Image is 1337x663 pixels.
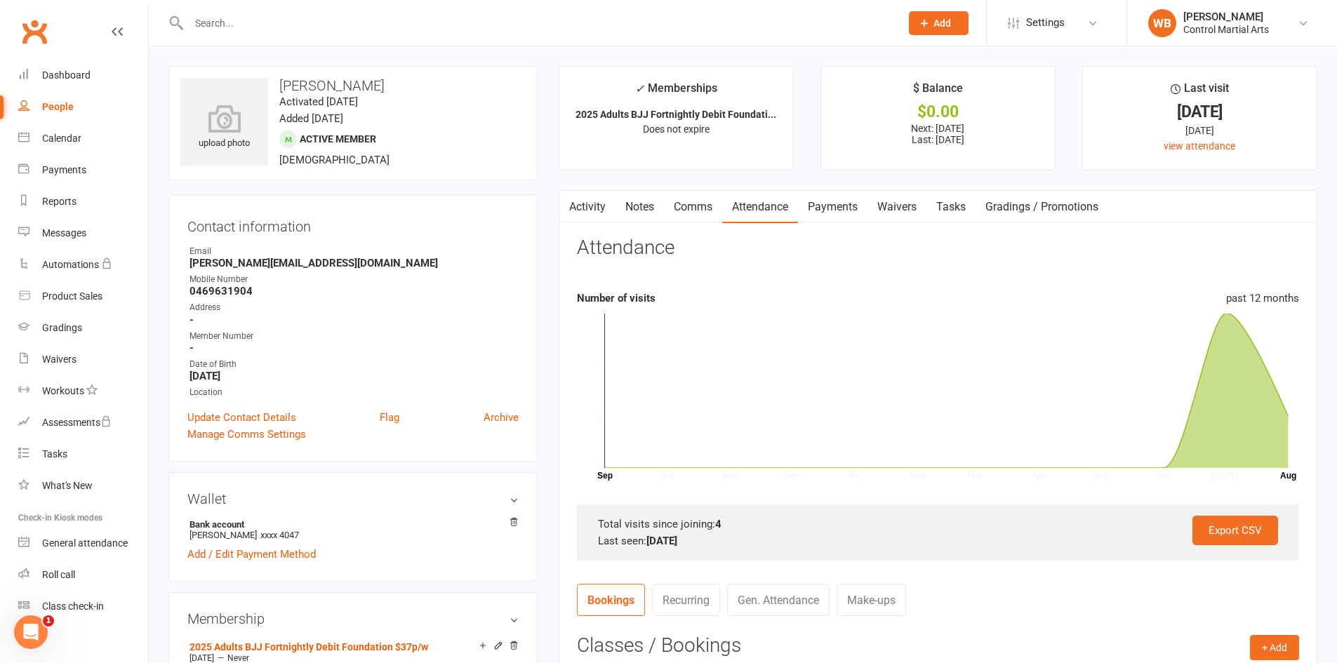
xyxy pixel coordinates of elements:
a: Dashboard [18,60,148,91]
a: Reports [18,186,148,217]
div: Automations [42,259,99,270]
a: Gradings / Promotions [976,191,1108,223]
a: Activity [559,191,616,223]
p: Next: [DATE] Last: [DATE] [834,123,1042,145]
a: Product Sales [18,281,148,312]
span: 1 [43,615,54,627]
h3: Membership [187,611,519,627]
span: Never [227,653,249,663]
a: What's New [18,470,148,502]
div: Class check-in [42,601,104,612]
a: Payments [18,154,148,186]
div: Mobile Number [189,273,519,286]
a: Archive [484,409,519,426]
h3: [PERSON_NAME] [180,78,526,93]
div: Product Sales [42,290,102,302]
span: Active member [300,133,376,145]
a: Flag [380,409,399,426]
a: Gen. Attendance [727,584,830,616]
a: Roll call [18,559,148,591]
div: Workouts [42,385,84,396]
div: General attendance [42,537,128,549]
button: + Add [1250,635,1299,660]
a: Make-ups [837,584,906,616]
div: Member Number [189,330,519,343]
a: 2025 Adults BJJ Fortnightly Debit Foundation $37p/w [189,641,428,652]
i: ✓ [635,82,644,95]
a: Waivers [18,344,148,375]
div: Total visits since joining: [598,516,1278,533]
a: Gradings [18,312,148,344]
time: Activated [DATE] [279,95,358,108]
div: upload photo [180,105,268,151]
a: Automations [18,249,148,281]
div: [PERSON_NAME] [1183,11,1269,23]
strong: 0469631904 [189,285,519,297]
a: Class kiosk mode [18,591,148,622]
div: Tasks [42,448,67,460]
strong: [PERSON_NAME][EMAIL_ADDRESS][DOMAIN_NAME] [189,257,519,269]
div: What's New [42,480,93,491]
a: Update Contact Details [187,409,296,426]
span: [DATE] [189,653,214,663]
h3: Attendance [577,237,674,259]
div: $0.00 [834,105,1042,119]
span: [DEMOGRAPHIC_DATA] [279,154,390,166]
div: People [42,101,74,112]
div: Reports [42,196,77,207]
strong: - [189,314,519,326]
div: Messages [42,227,86,239]
a: Add / Edit Payment Method [187,546,316,563]
a: General attendance kiosk mode [18,528,148,559]
a: Tasks [18,438,148,470]
div: $ Balance [913,79,963,105]
a: Manage Comms Settings [187,426,306,443]
div: Gradings [42,322,82,333]
input: Search... [185,13,891,33]
div: Payments [42,164,86,175]
div: [DATE] [1096,123,1304,138]
button: Add [909,11,969,35]
a: Recurring [652,584,720,616]
a: Workouts [18,375,148,407]
div: Waivers [42,354,77,365]
div: Calendar [42,133,81,144]
a: People [18,91,148,123]
strong: Number of visits [577,292,656,304]
a: Waivers [867,191,926,223]
time: Added [DATE] [279,112,343,125]
div: past 12 months [1226,290,1299,307]
div: [DATE] [1096,105,1304,119]
strong: 2025 Adults BJJ Fortnightly Debit Foundati... [576,109,776,120]
span: Does not expire [643,123,710,135]
a: Messages [18,217,148,249]
div: Location [189,386,519,399]
a: Export CSV [1192,516,1278,545]
div: WB [1148,9,1176,37]
a: Tasks [926,191,976,223]
span: xxxx 4047 [260,530,299,540]
a: view attendance [1164,140,1235,152]
strong: [DATE] [189,370,519,382]
iframe: Intercom live chat [14,615,48,649]
a: Attendance [722,191,798,223]
a: Clubworx [17,14,52,49]
div: Last seen: [598,533,1278,549]
strong: Bank account [189,519,512,530]
a: Payments [798,191,867,223]
div: Dashboard [42,69,91,81]
div: Assessments [42,417,112,428]
h3: Wallet [187,491,519,507]
li: [PERSON_NAME] [187,517,519,542]
span: Add [933,18,951,29]
strong: 4 [715,518,721,530]
div: Roll call [42,569,75,580]
div: Email [189,245,519,258]
div: Last visit [1171,79,1229,105]
div: Address [189,301,519,314]
h3: Contact information [187,213,519,234]
strong: - [189,342,519,354]
div: Memberships [635,79,717,105]
h3: Classes / Bookings [577,635,1299,657]
div: Control Martial Arts [1183,23,1269,36]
